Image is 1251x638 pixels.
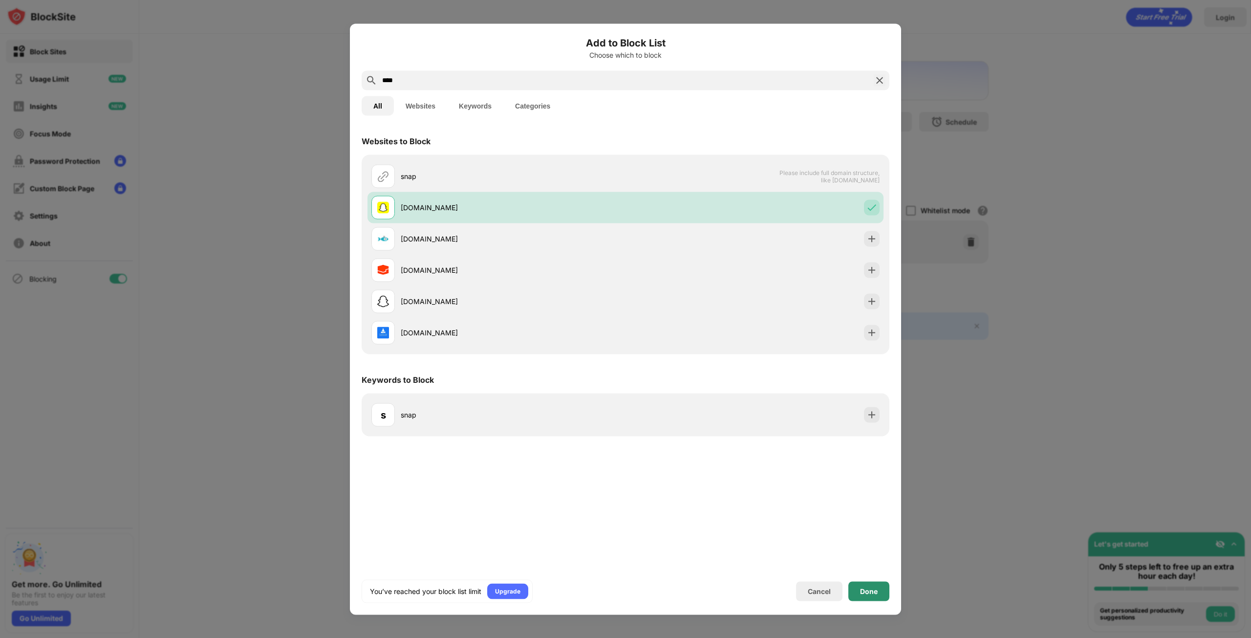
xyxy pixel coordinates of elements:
div: You’ve reached your block list limit [370,586,481,596]
img: favicons [377,327,389,338]
img: favicons [377,201,389,213]
img: search-close [874,74,885,86]
div: snap [401,410,625,420]
img: favicons [377,264,389,276]
button: Websites [394,96,447,115]
div: [DOMAIN_NAME] [401,234,625,244]
div: [DOMAIN_NAME] [401,265,625,275]
span: Please include full domain structure, like [DOMAIN_NAME] [779,169,880,183]
div: Done [860,587,878,595]
img: favicons [377,295,389,307]
h6: Add to Block List [362,35,889,50]
div: Upgrade [495,586,520,596]
button: All [362,96,394,115]
button: Keywords [447,96,503,115]
button: Categories [503,96,562,115]
div: [DOMAIN_NAME] [401,328,625,338]
img: search.svg [366,74,377,86]
div: Choose which to block [362,51,889,59]
img: favicons [377,233,389,244]
div: [DOMAIN_NAME] [401,296,625,307]
div: Cancel [808,587,831,595]
div: snap [401,171,625,181]
img: url.svg [377,170,389,182]
div: Websites to Block [362,136,431,146]
div: [DOMAIN_NAME] [401,202,625,213]
div: s [381,407,386,422]
div: Keywords to Block [362,374,434,384]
